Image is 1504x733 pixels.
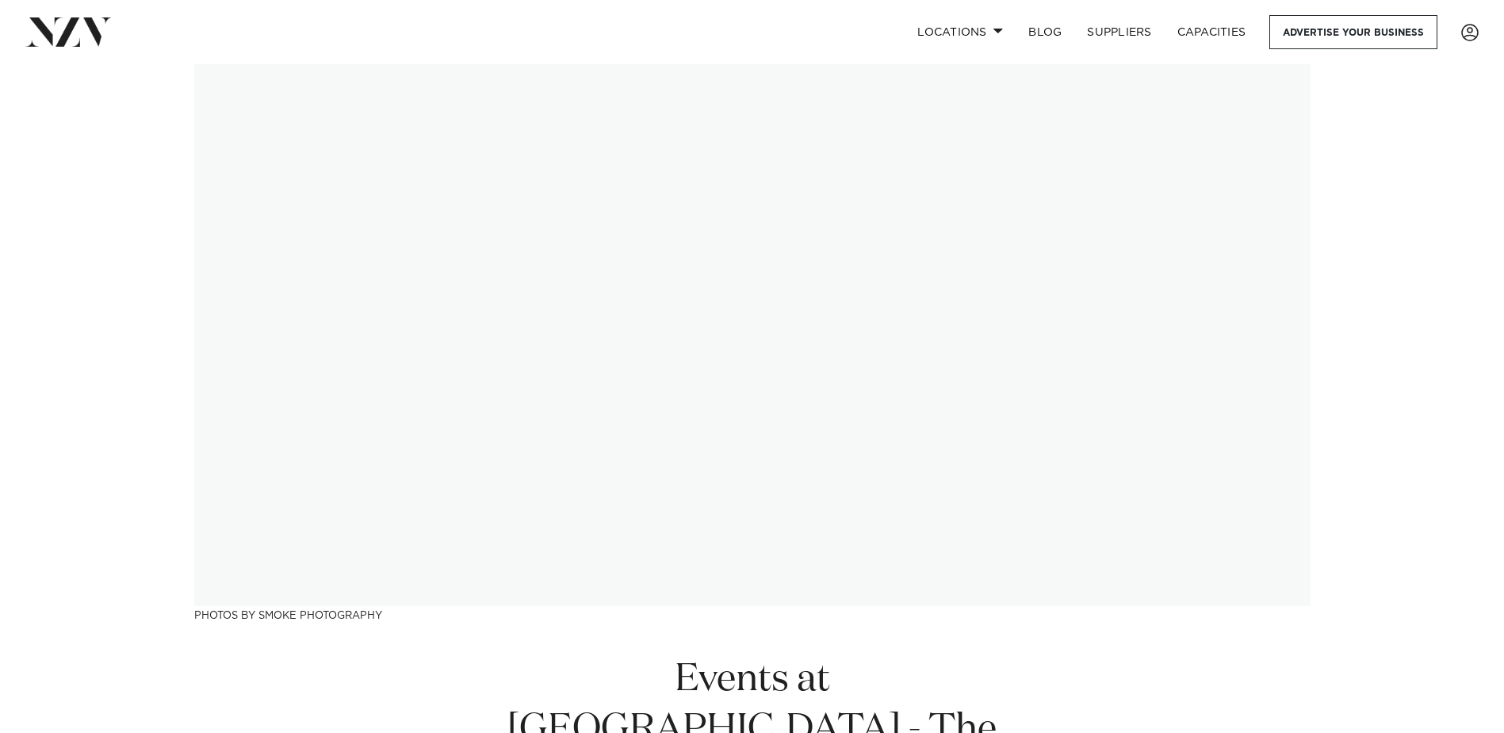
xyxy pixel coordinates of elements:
a: Capacities [1165,15,1259,49]
a: SUPPLIERS [1074,15,1164,49]
a: Advertise your business [1269,15,1437,49]
a: BLOG [1016,15,1074,49]
h3: Photos by Smoke Photography [194,606,1311,623]
img: nzv-logo.png [25,17,112,46]
a: Locations [905,15,1016,49]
